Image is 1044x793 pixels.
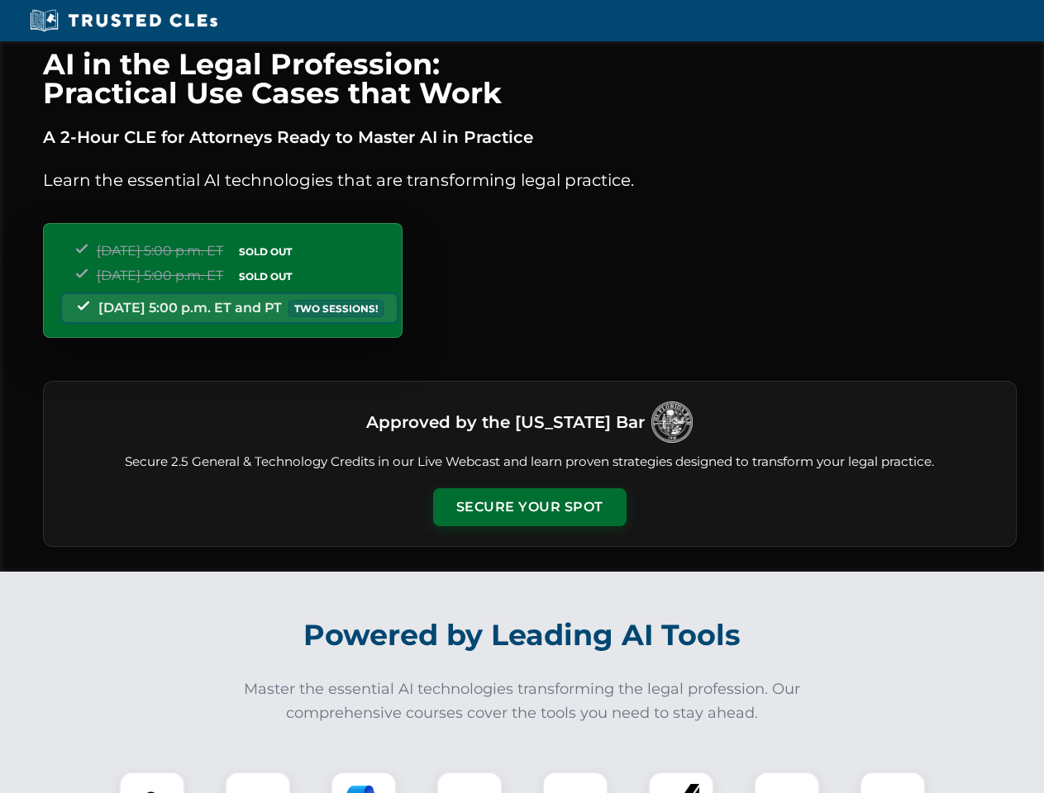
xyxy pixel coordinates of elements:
h1: AI in the Legal Profession: Practical Use Cases that Work [43,50,1017,107]
img: Logo [651,401,693,443]
img: Trusted CLEs [25,8,222,33]
p: A 2-Hour CLE for Attorneys Ready to Master AI in Practice [43,124,1017,150]
span: SOLD OUT [233,243,298,260]
button: Secure Your Spot [433,488,627,526]
h2: Powered by Leading AI Tools [64,606,980,664]
span: [DATE] 5:00 p.m. ET [97,268,223,283]
span: SOLD OUT [233,268,298,285]
h3: Approved by the [US_STATE] Bar [366,407,645,437]
span: [DATE] 5:00 p.m. ET [97,243,223,259]
p: Secure 2.5 General & Technology Credits in our Live Webcast and learn proven strategies designed ... [64,453,996,472]
p: Master the essential AI technologies transforming the legal profession. Our comprehensive courses... [233,677,812,725]
p: Learn the essential AI technologies that are transforming legal practice. [43,167,1017,193]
